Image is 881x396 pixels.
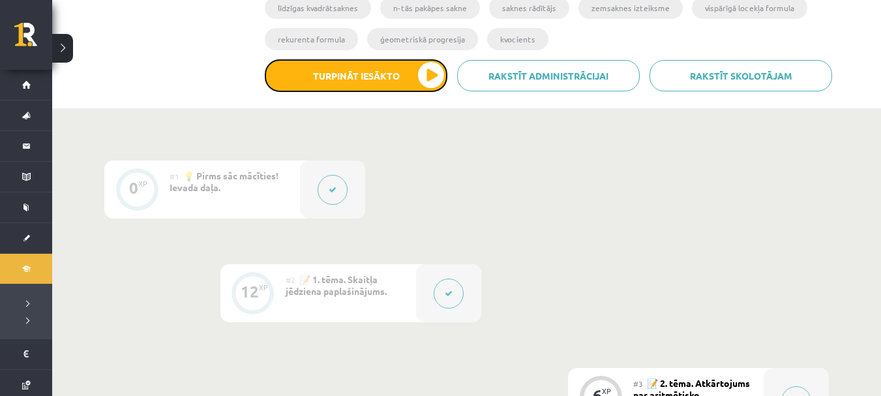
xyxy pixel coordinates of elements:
[170,171,179,181] span: #1
[265,28,358,50] li: rekurenta formula
[602,388,611,395] div: XP
[241,286,259,297] div: 12
[286,275,295,285] span: #2
[650,60,832,91] a: Rakstīt skolotājam
[138,180,147,187] div: XP
[259,284,268,291] div: XP
[170,170,278,193] span: 💡 Pirms sāc mācīties! Ievada daļa.
[14,23,52,55] a: Rīgas 1. Tālmācības vidusskola
[487,28,548,50] li: kvocients
[265,59,447,92] button: Turpināt iesākto
[129,182,138,194] div: 0
[286,273,387,297] span: 📝 1. tēma. Skaitļa jēdziena paplašinājums.
[367,28,478,50] li: ģeometriskā progresija
[633,378,643,389] span: #3
[457,60,640,91] a: Rakstīt administrācijai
